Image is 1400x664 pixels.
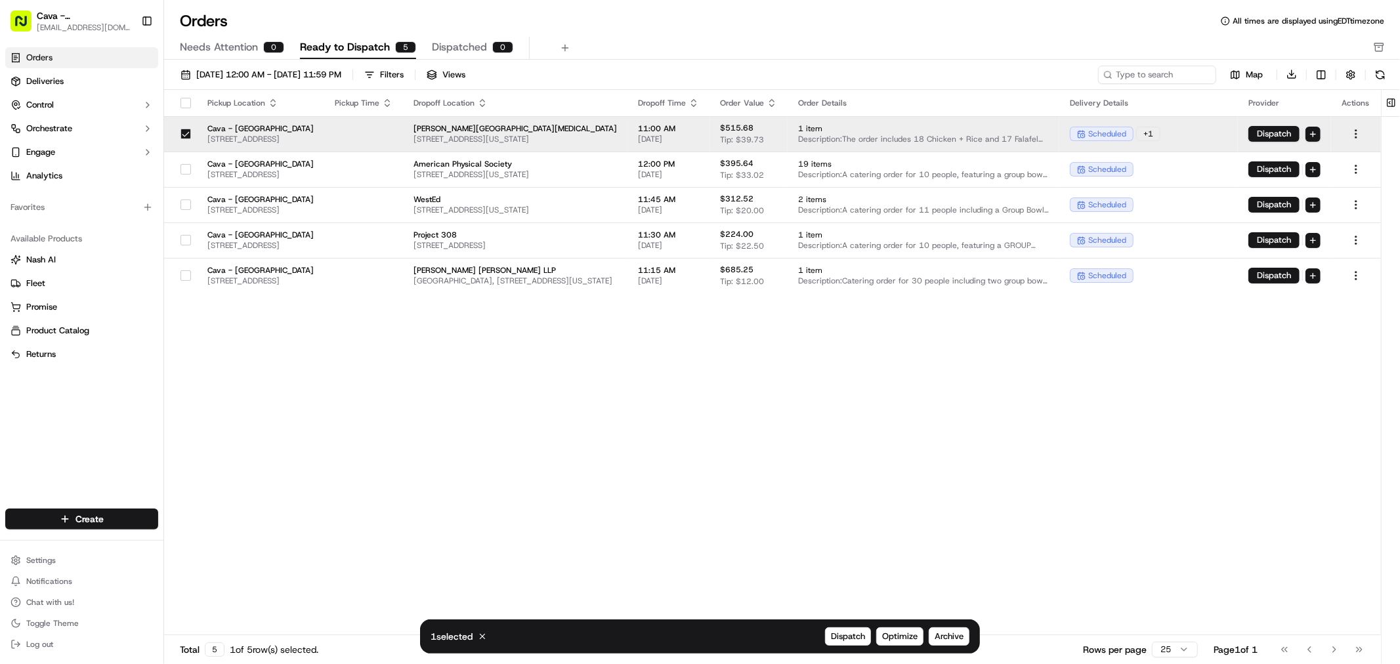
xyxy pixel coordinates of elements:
[300,39,390,55] span: Ready to Dispatch
[26,254,56,266] span: Nash AI
[798,123,1049,134] span: 1 item
[41,239,108,249] span: Klarizel Pensader
[638,123,699,134] span: 11:00 AM
[118,203,155,214] span: 12:21 PM
[207,205,314,215] span: [STREET_ADDRESS]
[11,301,153,313] a: Promise
[1342,98,1370,108] div: Actions
[111,239,116,249] span: •
[26,75,64,87] span: Deliveries
[638,159,699,169] span: 12:00 PM
[935,631,964,642] span: Archive
[421,66,471,84] button: Views
[11,254,153,266] a: Nash AI
[5,344,158,365] button: Returns
[111,203,116,214] span: •
[1088,129,1126,139] span: scheduled
[5,118,158,139] button: Orchestrate
[11,325,153,337] a: Product Catalog
[26,348,56,360] span: Returns
[207,265,314,276] span: Cava - [GEOGRAPHIC_DATA]
[720,241,764,251] span: Tip: $22.50
[207,134,314,144] span: [STREET_ADDRESS]
[5,551,158,570] button: Settings
[207,194,314,205] span: Cava - [GEOGRAPHIC_DATA]
[720,135,764,145] span: Tip: $39.73
[1371,66,1389,84] button: Refresh
[180,10,228,31] h1: Orders
[180,642,224,657] div: Total
[5,71,158,92] a: Deliveries
[26,293,100,306] span: Knowledge Base
[414,240,617,251] span: [STREET_ADDRESS]
[13,125,37,149] img: 1736555255976-a54dd68f-1ca7-489b-9aae-adbdc363a1c4
[5,572,158,591] button: Notifications
[207,276,314,286] span: [STREET_ADDRESS]
[111,295,121,305] div: 💻
[414,98,617,108] div: Dropoff Location
[414,205,617,215] span: [STREET_ADDRESS][US_STATE]
[207,240,314,251] span: [STREET_ADDRESS]
[106,288,216,312] a: 💻API Documentation
[720,205,764,216] span: Tip: $20.00
[720,158,753,169] span: $395.64
[5,508,158,529] button: Create
[223,129,239,145] button: Start new chat
[5,297,158,318] button: Promise
[492,41,513,53] div: 0
[5,614,158,633] button: Toggle Theme
[26,99,54,111] span: Control
[5,593,158,612] button: Chat with us!
[26,555,56,566] span: Settings
[5,635,158,654] button: Log out
[26,597,74,608] span: Chat with us!
[5,165,158,186] a: Analytics
[638,230,699,240] span: 11:30 AM
[798,230,1049,240] span: 1 item
[882,631,918,642] span: Optimize
[26,123,72,135] span: Orchestrate
[5,320,158,341] button: Product Catalog
[203,168,239,184] button: See all
[1098,66,1216,84] input: Type to search
[720,229,753,239] span: $224.00
[1088,235,1126,245] span: scheduled
[13,191,34,212] img: Klarizel Pensader
[638,205,699,215] span: [DATE]
[638,98,699,108] div: Dropoff Time
[93,325,159,335] a: Powered byPylon
[798,194,1049,205] span: 2 items
[414,159,617,169] span: American Physical Society
[798,169,1049,180] span: Description: A catering order for 10 people, featuring a group bowl bar with Harissa Honey Chicke...
[1136,127,1160,141] div: + 1
[1088,164,1126,175] span: scheduled
[1248,126,1300,142] button: Dispatch
[5,228,158,249] div: Available Products
[37,22,131,33] button: [EMAIL_ADDRESS][DOMAIN_NAME]
[205,642,224,657] div: 5
[8,288,106,312] a: 📗Knowledge Base
[798,134,1049,144] span: Description: The order includes 18 Chicken + Rice and 17 Falafel Crunch Bowls, serving 35 people.
[1070,98,1227,108] div: Delivery Details
[1248,197,1300,213] button: Dispatch
[380,69,404,81] div: Filters
[5,47,158,68] a: Orders
[638,169,699,180] span: [DATE]
[335,98,392,108] div: Pickup Time
[1248,268,1300,283] button: Dispatch
[638,134,699,144] span: [DATE]
[798,98,1049,108] div: Order Details
[1214,643,1258,656] div: Page 1 of 1
[26,325,89,337] span: Product Catalog
[414,194,617,205] span: WestEd
[75,512,104,526] span: Create
[1248,161,1300,177] button: Dispatch
[638,265,699,276] span: 11:15 AM
[37,9,131,22] button: Cava - [GEOGRAPHIC_DATA]
[414,276,617,286] span: [GEOGRAPHIC_DATA], [STREET_ADDRESS][US_STATE]
[26,204,37,215] img: 1736555255976-a54dd68f-1ca7-489b-9aae-adbdc363a1c4
[798,276,1049,286] span: Description: Catering order for 30 people including two group bowl bars: one with Grilled Chicken...
[26,278,45,289] span: Fleet
[26,146,55,158] span: Engage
